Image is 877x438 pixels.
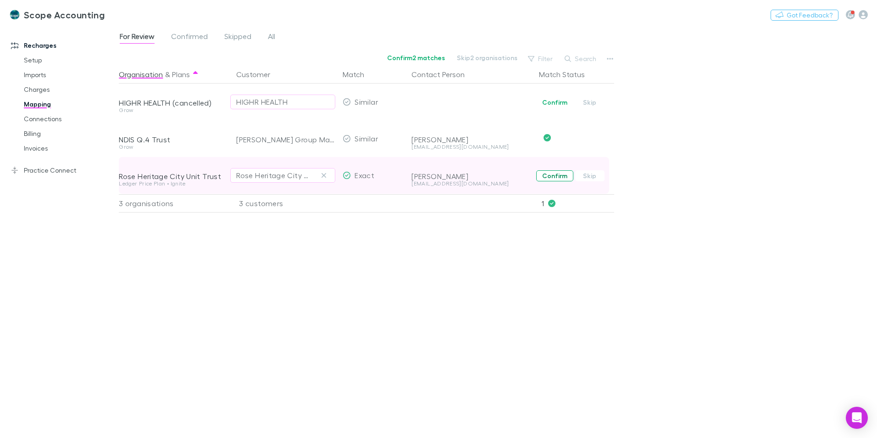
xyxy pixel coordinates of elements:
[119,65,163,84] button: Organisation
[24,9,105,20] h3: Scope Accounting
[343,65,375,84] button: Match
[539,65,596,84] button: Match Status
[575,170,605,181] button: Skip
[230,95,335,109] button: HIGHR HEALTH
[355,134,378,143] span: Similar
[171,32,208,44] span: Confirmed
[411,181,532,186] div: [EMAIL_ADDRESS][DOMAIN_NAME]
[15,126,124,141] a: Billing
[451,52,523,63] button: Skip2 organisations
[119,107,225,113] div: Grow
[355,171,374,180] span: Exact
[9,9,20,20] img: Scope Accounting's Logo
[236,65,281,84] button: Customer
[236,121,335,158] div: [PERSON_NAME] Group Management Services Pty Ltd
[15,112,124,126] a: Connections
[119,65,225,84] div: &
[4,4,110,26] a: Scope Accounting
[355,97,378,106] span: Similar
[544,134,551,141] svg: Confirmed
[224,32,251,44] span: Skipped
[15,97,124,112] a: Mapping
[2,38,124,53] a: Recharges
[2,163,124,178] a: Practice Connect
[15,67,124,82] a: Imports
[411,65,476,84] button: Contact Person
[119,98,225,107] div: HIGHR HEALTH (cancelled)
[575,97,605,108] button: Skip
[411,172,532,181] div: [PERSON_NAME]
[120,32,155,44] span: For Review
[119,194,229,213] div: 3 organisations
[771,10,838,21] button: Got Feedback?
[119,144,225,150] div: Grow
[230,168,335,183] button: Rose Heritage City Unit Trust
[15,82,124,97] a: Charges
[560,53,602,64] button: Search
[15,141,124,156] a: Invoices
[119,181,225,186] div: Ledger Price Plan • Ignite
[15,53,124,67] a: Setup
[172,65,190,84] button: Plans
[236,96,288,107] div: HIGHR HEALTH
[411,135,532,144] div: [PERSON_NAME]
[119,172,225,181] div: Rose Heritage City Unit Trust
[268,32,275,44] span: All
[236,170,311,181] div: Rose Heritage City Unit Trust
[229,194,339,213] div: 3 customers
[536,170,573,181] button: Confirm
[536,97,573,108] button: Confirm
[411,144,532,150] div: [EMAIL_ADDRESS][DOMAIN_NAME]
[542,195,614,212] p: 1
[846,407,868,429] div: Open Intercom Messenger
[381,52,451,63] button: Confirm2 matches
[523,53,558,64] button: Filter
[119,135,225,144] div: NDIS Q.4 Trust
